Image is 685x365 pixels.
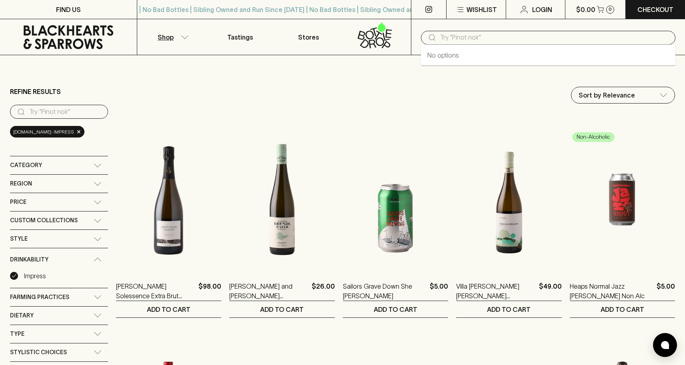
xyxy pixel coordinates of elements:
[116,130,221,269] img: Jean Marc Sélèque Solessence Extra Brut Champagne NV
[10,234,28,244] span: Style
[440,31,669,44] input: Try "Pinot noir"
[206,19,274,55] a: Tastings
[227,32,253,42] p: Tastings
[116,301,221,317] button: ADD TO CART
[570,281,653,301] a: Heaps Normal Jazz [PERSON_NAME] Non Alc
[456,301,561,317] button: ADD TO CART
[637,5,673,14] p: Checkout
[10,175,108,193] div: Region
[10,230,108,248] div: Style
[198,281,221,301] p: $98.00
[10,211,108,229] div: Custom Collections
[467,5,497,14] p: Wishlist
[10,329,24,339] span: Type
[576,5,595,14] p: $0.00
[343,281,427,301] a: Sailors Grave Down She [PERSON_NAME]
[10,179,32,189] span: Region
[657,281,675,301] p: $5.00
[570,130,675,269] img: Heaps Normal Jazz Stout Non Alc
[10,160,42,170] span: Category
[571,87,675,103] div: Sort by Relevance
[609,7,612,12] p: 0
[147,305,190,314] p: ADD TO CART
[570,301,675,317] button: ADD TO CART
[601,305,644,314] p: ADD TO CART
[456,281,535,301] a: Villa [PERSON_NAME] [PERSON_NAME] [PERSON_NAME] 2022
[229,301,334,317] button: ADD TO CART
[421,45,675,66] div: No options
[137,19,206,55] button: Shop
[10,193,108,211] div: Price
[10,156,108,174] div: Category
[229,281,308,301] a: [PERSON_NAME] and [PERSON_NAME] Lössterrassen [PERSON_NAME] Veltliner 2021
[10,307,108,325] div: Dietary
[312,281,335,301] p: $26.00
[10,325,108,343] div: Type
[430,281,448,301] p: $5.00
[10,87,61,96] p: Refine Results
[487,305,531,314] p: ADD TO CART
[456,130,561,269] img: Villa Raiano Fiano de Avellino 2022
[10,197,26,207] span: Price
[10,343,108,361] div: Stylistic Choices
[13,128,74,136] span: [DOMAIN_NAME]: Impress
[343,130,448,269] img: Sailors Grave Down She Gose
[29,106,102,118] input: Try “Pinot noir”
[274,19,342,55] a: Stores
[10,255,48,265] span: Drinkability
[374,305,417,314] p: ADD TO CART
[56,5,81,14] p: FIND US
[158,32,174,42] p: Shop
[10,292,69,302] span: Farming Practices
[10,248,108,271] div: Drinkability
[260,305,304,314] p: ADD TO CART
[532,5,552,14] p: Login
[298,32,319,42] p: Stores
[661,341,669,349] img: bubble-icon
[343,301,448,317] button: ADD TO CART
[116,281,195,301] a: [PERSON_NAME] Solessence Extra Brut Champagne NV
[76,128,81,136] span: ×
[10,347,67,357] span: Stylistic Choices
[10,311,34,321] span: Dietary
[539,281,562,301] p: $49.00
[10,215,78,225] span: Custom Collections
[579,90,635,100] p: Sort by Relevance
[24,271,46,281] p: Impress
[229,130,334,269] img: Josef and Philipp Brundlmayer Lössterrassen Grüner Veltliner 2021
[10,288,108,306] div: Farming Practices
